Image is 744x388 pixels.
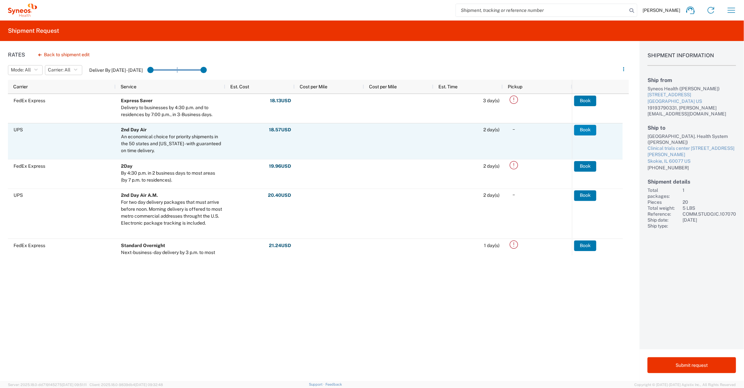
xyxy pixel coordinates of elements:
[648,217,680,223] div: Ship date:
[648,205,680,211] div: Total weight:
[48,67,70,73] span: Carrier: All
[121,84,137,89] span: Service
[456,4,627,17] input: Shipment, tracking or reference number
[648,133,736,145] div: [GEOGRAPHIC_DATA]. Health System ([PERSON_NAME])
[648,145,736,158] div: Clinical trials center [STREET_ADDRESS][PERSON_NAME]
[648,145,736,165] a: Clinical trials center [STREET_ADDRESS][PERSON_NAME]Skokie, IL 60077 US
[269,127,291,133] strong: 18.57 USD
[574,190,596,201] button: Book
[648,92,736,98] div: [STREET_ADDRESS]
[309,382,325,386] a: Support
[8,52,25,58] h1: Rates
[648,223,680,229] div: Ship type:
[33,49,95,61] button: Back to shipment edit
[439,84,458,89] span: Est. Time
[483,98,500,103] span: 3 day(s)
[648,187,680,199] div: Total packages:
[484,243,500,248] span: 1 day(s)
[648,52,736,66] h1: Shipment Information
[121,134,222,154] div: An economical choice for priority shipments in the 50 states and Puerto Rico - with guaranteed on...
[634,382,736,388] span: Copyright © [DATE]-[DATE] Agistix Inc., All Rights Reserved
[683,199,736,205] div: 20
[231,84,249,89] span: Est. Cost
[45,65,82,75] button: Carrier: All
[484,127,500,133] span: 2 day(s)
[121,104,222,118] div: Delivery to businesses by 4:30 p.m. and to residences by 7:00 p.m., in 3-Business days.
[11,67,31,73] span: Mode: All
[90,383,163,387] span: Client: 2025.18.0-9839db4
[683,187,736,199] div: 1
[14,163,45,169] span: FedEx Express
[14,243,45,248] span: FedEx Express
[135,383,163,387] span: [DATE] 09:32:48
[268,190,292,201] button: 20.40USD
[683,217,736,223] div: [DATE]
[14,193,23,198] span: UPS
[508,84,523,89] span: Pickup
[484,193,500,198] span: 2 day(s)
[121,98,153,103] b: Express Saver
[8,27,59,35] h2: Shipment Request
[8,383,87,387] span: Server: 2025.18.0-dd719145275
[643,7,680,13] span: [PERSON_NAME]
[268,193,291,199] strong: 20.40 USD
[648,105,736,117] div: 19193790331, [PERSON_NAME][EMAIL_ADDRESS][DOMAIN_NAME]
[648,357,736,373] button: Submit request
[300,84,328,89] span: Cost per Mile
[8,65,43,75] button: Mode: All
[89,67,143,73] label: Deliver By [DATE] - [DATE]
[574,240,596,251] button: Book
[683,205,736,211] div: 5 LBS
[648,125,736,131] h2: Ship to
[648,86,736,92] div: Syneos Health ([PERSON_NAME])
[121,127,147,133] b: 2nd Day Air
[13,84,28,89] span: Carrier
[270,96,292,106] button: 18.13USD
[269,242,291,249] strong: 21.24 USD
[270,98,291,104] strong: 18.13 USD
[14,127,23,133] span: UPS
[683,211,736,217] div: COMM.STUDO.IC.107070
[121,170,222,184] div: By 4:30 p.m. in 2 business days to most areas (by 7 p.m. to residences).
[648,98,736,105] div: [GEOGRAPHIC_DATA] US
[484,163,500,169] span: 2 day(s)
[648,92,736,105] a: [STREET_ADDRESS][GEOGRAPHIC_DATA] US
[648,77,736,83] h2: Ship from
[121,249,222,263] div: Next-business-day delivery by 3 p.m. to most U.S. addresses; by 4:30 to rural areas.
[62,383,87,387] span: [DATE] 09:51:11
[121,199,222,227] div: For two day delivery packages that must arrive before noon. Morning delivery is offered to most m...
[648,199,680,205] div: Pieces
[648,165,736,171] div: [PHONE_NUMBER]
[269,125,292,135] button: 18.57USD
[648,211,680,217] div: Reference:
[269,163,291,169] strong: 19.96 USD
[269,240,292,251] button: 21.24USD
[574,96,596,106] button: Book
[574,125,596,135] button: Book
[14,98,45,103] span: FedEx Express
[574,161,596,172] button: Book
[648,158,736,165] div: Skokie, IL 60077 US
[121,193,158,198] b: 2nd Day Air A.M.
[369,84,397,89] span: Cost per Mile
[121,243,166,248] b: Standard Overnight
[269,161,292,172] button: 19.96USD
[325,382,342,386] a: Feedback
[648,179,736,185] h2: Shipment details
[121,163,133,169] b: 2Day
